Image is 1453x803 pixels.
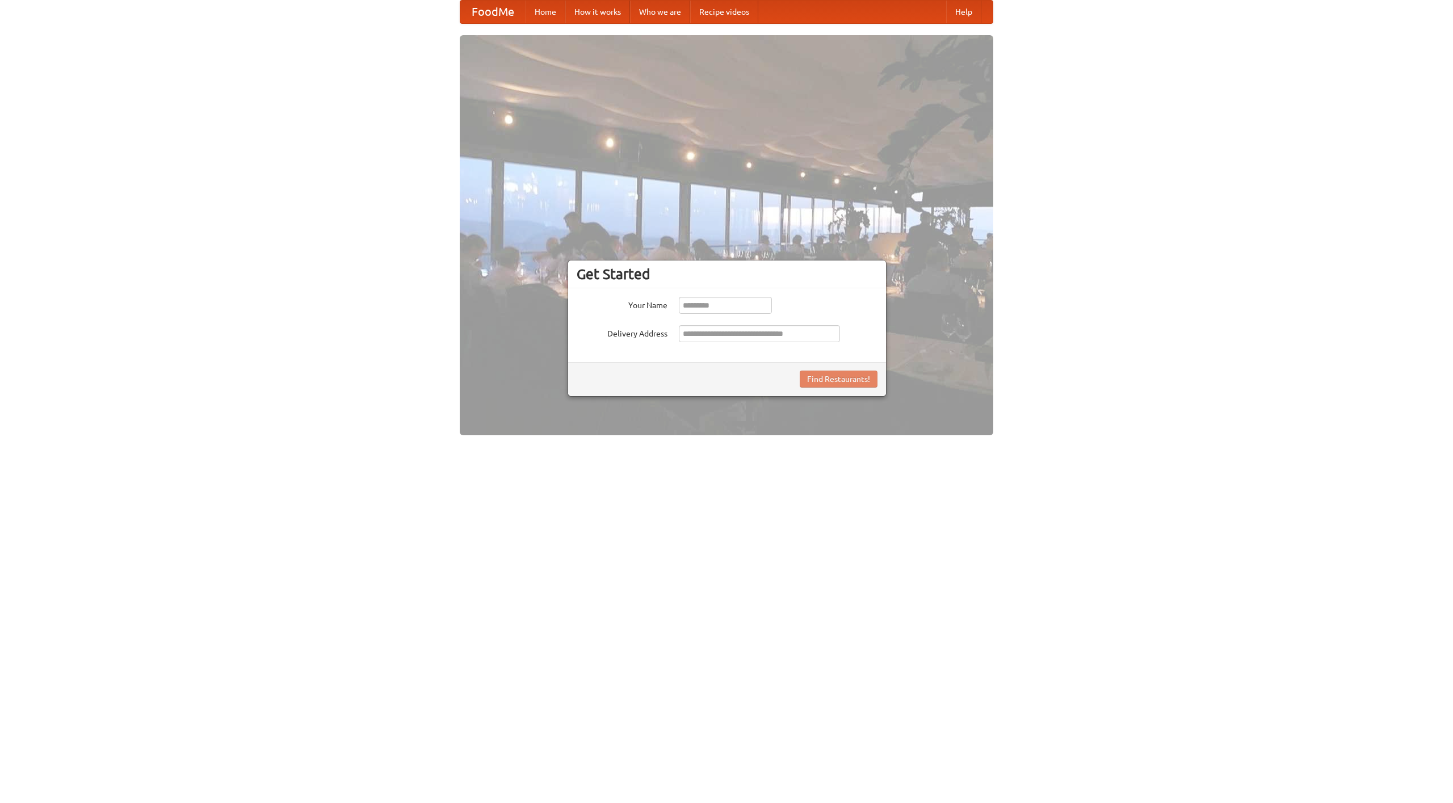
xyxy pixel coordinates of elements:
a: Help [946,1,981,23]
label: Your Name [577,297,667,311]
a: Recipe videos [690,1,758,23]
h3: Get Started [577,266,877,283]
button: Find Restaurants! [800,371,877,388]
a: FoodMe [460,1,526,23]
label: Delivery Address [577,325,667,339]
a: Who we are [630,1,690,23]
a: How it works [565,1,630,23]
a: Home [526,1,565,23]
